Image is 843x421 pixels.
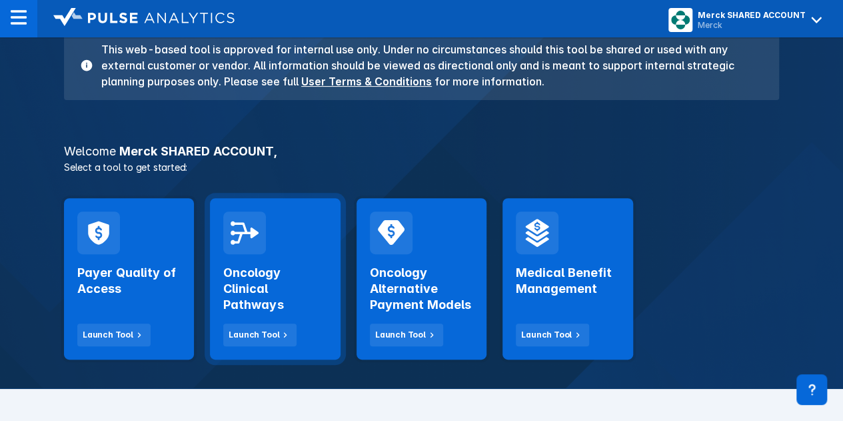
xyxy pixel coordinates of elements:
[11,9,27,25] img: menu--horizontal.svg
[223,324,297,346] button: Launch Tool
[64,198,194,360] a: Payer Quality of AccessLaunch Tool
[357,198,486,360] a: Oncology Alternative Payment ModelsLaunch Tool
[77,265,181,297] h2: Payer Quality of Access
[521,329,572,341] div: Launch Tool
[56,160,787,174] p: Select a tool to get started:
[56,145,787,157] h3: Merck SHARED ACCOUNT ,
[301,75,432,88] a: User Terms & Conditions
[53,8,235,27] img: logo
[77,324,151,346] button: Launch Tool
[516,324,589,346] button: Launch Tool
[375,329,426,341] div: Launch Tool
[93,41,763,89] h3: This web-based tool is approved for internal use only. Under no circumstances should this tool be...
[64,144,116,158] span: Welcome
[502,198,632,360] a: Medical Benefit ManagementLaunch Tool
[370,265,473,313] h2: Oncology Alternative Payment Models
[796,374,827,405] div: Contact Support
[698,10,806,20] div: Merck SHARED ACCOUNT
[671,11,690,29] img: menu button
[229,329,279,341] div: Launch Tool
[516,265,619,297] h2: Medical Benefit Management
[83,329,133,341] div: Launch Tool
[370,324,443,346] button: Launch Tool
[37,8,235,29] a: logo
[698,20,806,30] div: Merck
[210,198,340,360] a: Oncology Clinical PathwaysLaunch Tool
[223,265,327,313] h2: Oncology Clinical Pathways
